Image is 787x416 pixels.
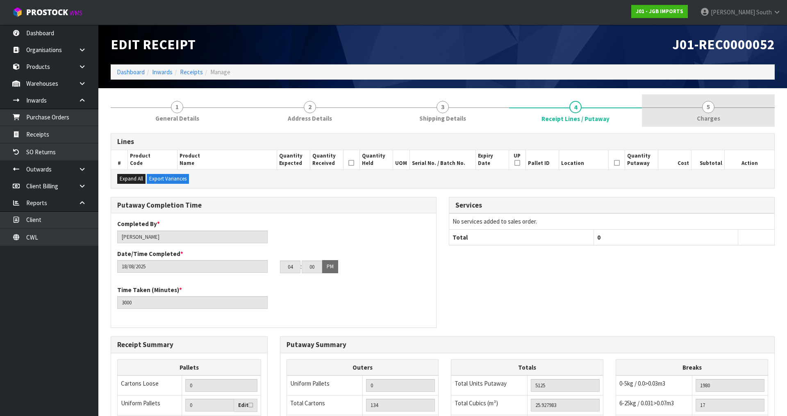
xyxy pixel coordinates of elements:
label: Date/Time Completed [117,249,183,258]
h3: Putaway Completion Time [117,201,430,209]
span: Manage [210,68,230,76]
th: Quantity Putaway [625,150,658,169]
span: Shipping Details [419,114,466,123]
span: Expand All [120,175,143,182]
th: Expiry Date [476,150,509,169]
th: Subtotal [691,150,725,169]
a: Receipts [180,68,203,76]
th: Serial No. / Batch No. [409,150,476,169]
button: Expand All [117,174,146,184]
th: UP [509,150,525,169]
td: Uniform Pallets [118,395,182,416]
input: Uniform Pallets [185,399,234,411]
button: PM [322,260,338,273]
input: Date/Time completed [117,260,268,273]
th: Totals [451,359,603,375]
th: Location [559,150,608,169]
button: Export Variances [147,174,189,184]
input: UNIFORM P LINES [366,379,435,392]
span: 0 [597,233,600,241]
span: 5 [702,101,714,113]
th: Breaks [616,359,768,375]
td: Total Units Putaway [451,375,527,395]
span: 1 [171,101,183,113]
span: Receipt Lines / Putaway [541,114,610,123]
td: Total Cubics (m³) [451,395,527,415]
span: Charges [697,114,720,123]
a: J01 - JGB IMPORTS [631,5,688,18]
label: Time Taken (Minutes) [117,286,182,294]
th: Product Name [177,150,277,169]
h3: Lines [117,138,768,146]
span: Address Details [288,114,332,123]
span: 6-25kg / 0.031>0.07m3 [619,399,674,407]
td: Uniform Pallets [287,375,362,395]
span: South [756,8,772,16]
th: # [111,150,127,169]
span: [PERSON_NAME] [711,8,755,16]
th: Outers [287,359,439,375]
th: Quantity Expected [277,150,310,169]
input: MM [302,261,322,273]
td: : [300,260,302,273]
span: 4 [569,101,582,113]
th: Product Code [127,150,177,169]
th: Quantity Received [310,150,343,169]
label: Completed By [117,219,160,228]
img: cube-alt.png [12,7,23,17]
strong: J01 - JGB IMPORTS [636,8,683,15]
span: Edit Receipt [111,36,196,53]
input: Manual [185,379,257,392]
label: Edit [238,401,253,409]
th: Pallet ID [525,150,559,169]
span: J01-REC0000052 [672,36,775,53]
a: Dashboard [117,68,145,76]
td: No services added to sales order. [449,214,774,229]
th: Total [449,229,594,245]
span: 2 [304,101,316,113]
th: Cost [658,150,691,169]
h3: Services [455,201,768,209]
small: WMS [70,9,82,17]
a: Inwards [152,68,173,76]
input: HH [280,261,300,273]
th: Quantity Held [360,150,393,169]
span: ProStock [26,7,68,18]
td: Total Cartons [287,395,362,415]
input: Time Taken [117,296,268,309]
th: UOM [393,150,409,169]
input: OUTERS TOTAL = CTN [366,399,435,411]
h3: Putaway Summary [287,341,769,349]
h3: Receipt Summary [117,341,261,349]
span: 3 [437,101,449,113]
th: Pallets [118,359,261,375]
th: Action [725,150,774,169]
span: 0-5kg / 0.0>0.03m3 [619,379,665,387]
td: Cartons Loose [118,375,182,395]
span: General Details [155,114,199,123]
